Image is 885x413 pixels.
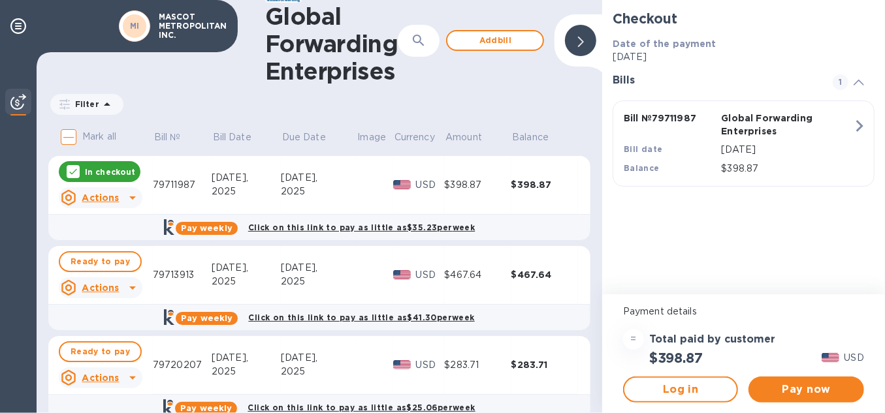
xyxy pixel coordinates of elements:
b: Click on this link to pay as little as $41.30 per week [248,313,474,322]
button: Bill №79711987Global Forwarding EnterprisesBill date[DATE]Balance$398.87 [613,100,875,187]
p: Bill № [154,130,181,144]
b: Date of the payment [613,38,716,49]
b: Pay weekly [180,403,232,413]
img: USD [393,270,411,279]
span: Amount [445,130,499,144]
span: Log in [635,382,726,397]
div: 2025 [212,185,281,198]
button: Pay now [748,376,863,403]
p: [DATE] [722,143,853,157]
b: Click on this link to pay as little as $35.23 per week [248,222,475,232]
p: Mark all [82,130,116,144]
div: [DATE], [281,261,357,275]
span: 1 [833,74,848,90]
u: Actions [82,373,119,383]
b: MI [130,21,140,31]
div: 2025 [281,365,357,378]
u: Actions [82,192,119,203]
div: [DATE], [281,171,357,185]
p: Payment details [623,305,864,318]
p: In checkout [85,166,135,177]
div: 2025 [212,365,281,378]
b: Click on this link to pay as little as $25.06 per week [248,403,475,412]
div: $398.87 [444,178,511,192]
p: Bill № 79711987 [624,112,716,125]
h3: Bills [613,74,817,87]
h2: Checkout [613,10,875,27]
div: 79711987 [153,178,212,192]
u: Actions [82,283,119,293]
div: $283.71 [511,358,578,371]
h2: $398.87 [649,350,703,366]
div: 2025 [212,275,281,288]
span: Ready to pay [71,254,130,269]
span: Pay now [759,382,853,397]
div: $467.64 [511,268,578,281]
p: $398.87 [722,162,853,176]
button: Log in [623,376,738,403]
button: Addbill [446,30,544,51]
b: Balance [624,163,660,173]
div: $467.64 [444,268,511,282]
div: 79720207 [153,358,212,372]
div: 79713913 [153,268,212,282]
span: Bill Date [213,130,268,144]
b: Pay weekly [181,223,233,233]
h3: Total paid by customer [649,333,775,346]
p: USD [845,351,864,365]
div: = [623,329,644,350]
span: Balance [512,130,566,144]
span: Due Date [282,130,343,144]
p: USD [416,178,445,192]
b: Pay weekly [181,313,233,323]
p: Image [357,130,386,144]
div: [DATE], [212,171,281,185]
h1: Global Forwarding Enterprises [265,3,398,85]
div: 2025 [281,185,357,198]
img: USD [393,180,411,189]
div: 2025 [281,275,357,288]
p: Amount [445,130,482,144]
span: Add bill [458,33,532,48]
img: USD [822,353,839,362]
span: Bill № [154,130,198,144]
p: [DATE] [613,50,875,64]
span: Ready to pay [71,344,130,359]
button: Ready to pay [59,341,142,362]
div: [DATE], [212,261,281,275]
p: MASCOT METROPOLITAN INC. [159,12,224,40]
div: $398.87 [511,178,578,191]
button: Ready to pay [59,251,142,272]
img: USD [393,360,411,369]
div: $283.71 [444,358,511,372]
p: Filter [70,99,99,110]
div: [DATE], [281,351,357,365]
p: USD [416,358,445,372]
p: Currency [394,130,435,144]
p: Due Date [282,130,326,144]
p: Bill Date [213,130,251,144]
p: Balance [512,130,549,144]
p: USD [416,268,445,282]
b: Bill date [624,144,663,154]
p: Global Forwarding Enterprises [722,112,814,138]
div: [DATE], [212,351,281,365]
